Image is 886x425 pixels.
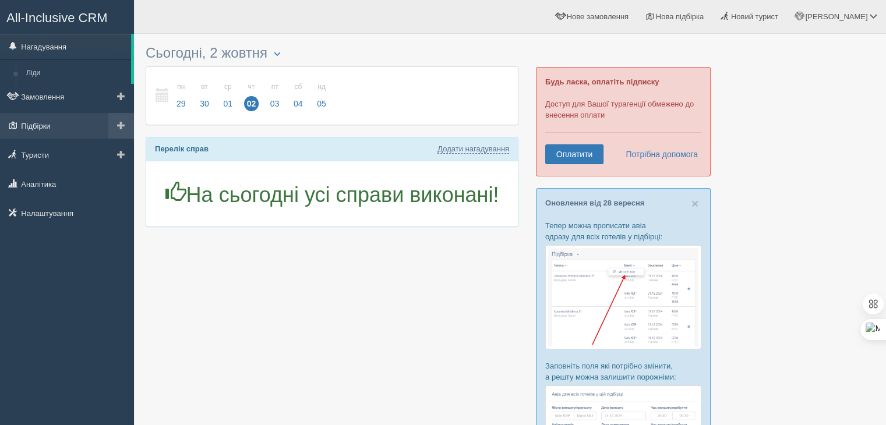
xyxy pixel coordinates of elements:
[437,144,509,154] a: Додати нагадування
[220,96,235,111] span: 01
[545,360,701,382] p: Заповніть поля які потрібно змінити, а решту можна залишити порожніми:
[267,82,283,92] small: пт
[314,82,329,92] small: нд
[1,1,133,33] a: All-Inclusive CRM
[314,96,329,111] span: 05
[174,82,189,92] small: пн
[310,76,330,116] a: нд 05
[545,199,644,207] a: Оновлення від 28 вересня
[545,245,701,349] img: %D0%BF%D1%96%D0%B4%D0%B1%D1%96%D1%80%D0%BA%D0%B0-%D0%B0%D0%B2%D1%96%D0%B0-1-%D1%81%D1%80%D0%BC-%D...
[545,220,701,242] p: Тепер можна прописати авіа одразу для всіх готелів у підбірці:
[155,144,209,153] b: Перелік справ
[656,12,704,21] span: Нова підбірка
[220,82,235,92] small: ср
[567,12,629,21] span: Нове замовлення
[193,76,216,116] a: вт 30
[691,197,698,210] button: Close
[805,12,867,21] span: [PERSON_NAME]
[545,77,659,86] b: Будь ласка, оплатіть підписку
[618,144,698,164] a: Потрібна допомога
[287,76,309,116] a: сб 04
[217,76,239,116] a: ср 01
[291,82,306,92] small: сб
[545,144,603,164] a: Оплатити
[691,197,698,210] span: ×
[155,182,509,207] h1: На сьогодні усі справи виконані!
[536,67,711,176] div: Доступ для Вашої турагенції обмежено до внесення оплати
[146,45,518,61] h3: Сьогодні, 2 жовтня
[291,96,306,111] span: 04
[170,76,192,116] a: пн 29
[264,76,286,116] a: пт 03
[197,96,212,111] span: 30
[731,12,778,21] span: Новий турист
[21,63,131,84] a: Ліди
[174,96,189,111] span: 29
[241,76,263,116] a: чт 02
[6,10,108,25] span: All-Inclusive CRM
[244,96,259,111] span: 02
[267,96,283,111] span: 03
[244,82,259,92] small: чт
[197,82,212,92] small: вт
